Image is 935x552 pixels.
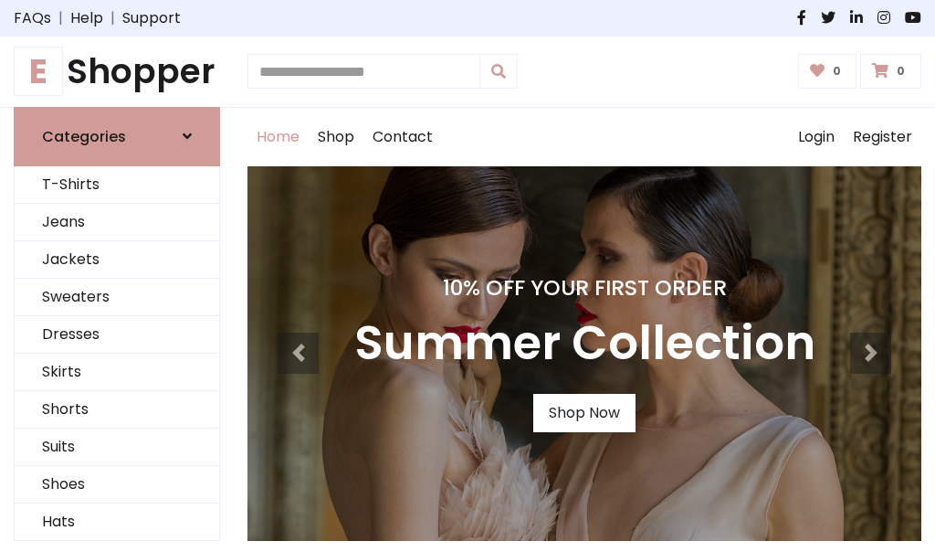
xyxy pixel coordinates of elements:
[70,7,103,29] a: Help
[892,63,909,80] span: 0
[798,54,857,89] a: 0
[15,429,219,466] a: Suits
[15,241,219,279] a: Jackets
[15,279,219,316] a: Sweaters
[15,316,219,354] a: Dresses
[844,108,921,166] a: Register
[14,7,51,29] a: FAQs
[103,7,122,29] span: |
[789,108,844,166] a: Login
[354,315,815,372] h3: Summer Collection
[860,54,921,89] a: 0
[15,466,219,504] a: Shoes
[122,7,181,29] a: Support
[363,108,442,166] a: Contact
[14,47,63,96] span: E
[828,63,846,80] span: 0
[354,275,815,301] h4: 10% Off Your First Order
[51,7,70,29] span: |
[42,128,126,145] h6: Categories
[14,51,220,92] a: EShopper
[15,354,219,391] a: Skirts
[15,204,219,241] a: Jeans
[15,166,219,204] a: T-Shirts
[309,108,363,166] a: Shop
[533,394,636,432] a: Shop Now
[15,391,219,429] a: Shorts
[14,107,220,166] a: Categories
[15,504,219,541] a: Hats
[247,108,309,166] a: Home
[14,51,220,92] h1: Shopper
